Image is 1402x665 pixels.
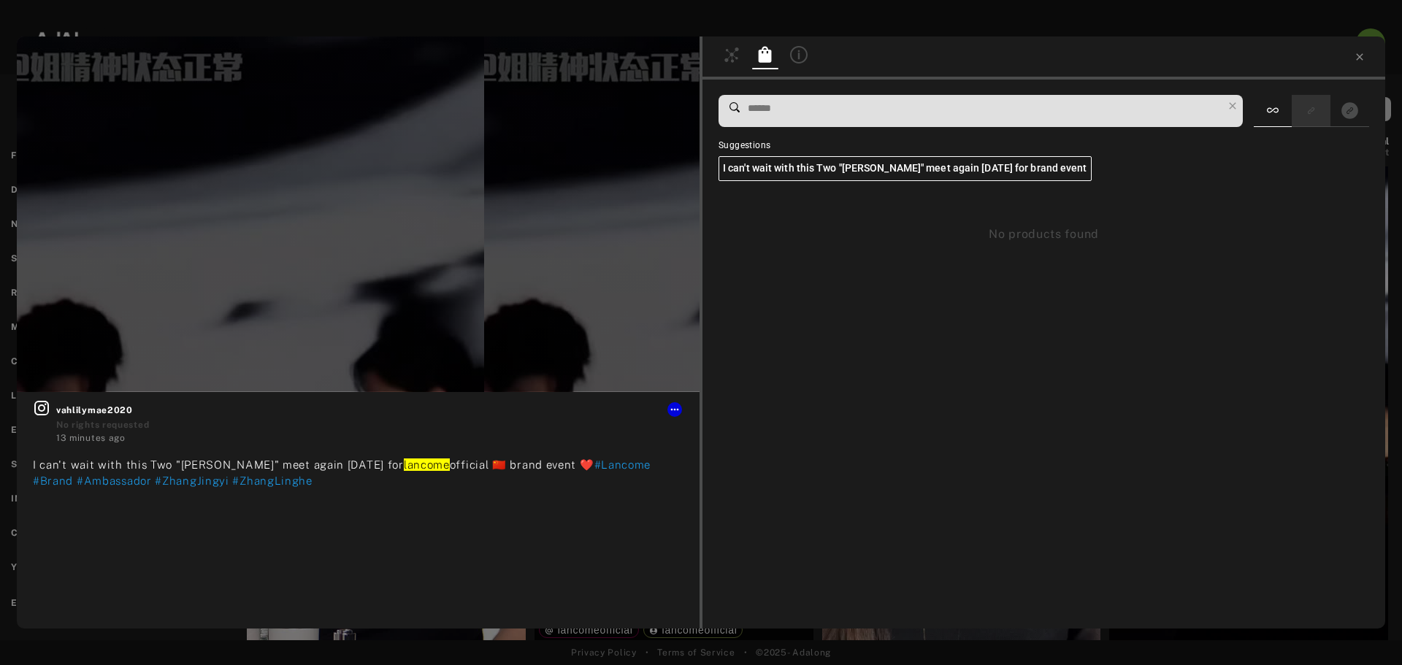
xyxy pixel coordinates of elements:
span: I can't wait with this Two "[PERSON_NAME]" meet again [DATE] for [33,458,594,471]
time: 2025-10-09T12:14:43.000Z [56,433,126,443]
button: Show only similar products linked [1298,101,1325,120]
span: official 🇨🇳 brand event ❤️ [404,458,594,471]
iframe: Chat Widget [1329,595,1402,665]
span: #Lancome [594,458,651,471]
button: Show only exact products linked [1336,101,1363,120]
span: Suggestions [719,139,933,153]
mark: lancome [404,458,450,471]
span: #Brand [33,474,73,487]
span: #ZhangLinghe [232,474,312,487]
span: No rights requested [56,420,149,430]
span: vahlilymae2020 [56,404,683,417]
span: #Ambassador #ZhangJingyi [77,474,229,487]
h6: I can't wait with this Two "[PERSON_NAME]" meet again [DATE] for brand event [719,156,1092,181]
div: No products found [729,226,1358,243]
